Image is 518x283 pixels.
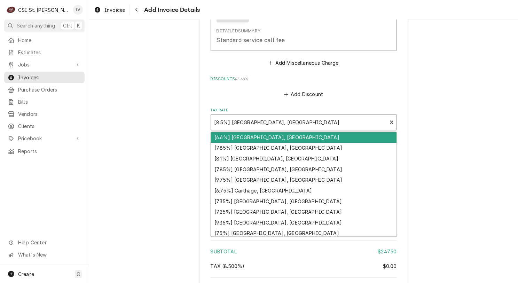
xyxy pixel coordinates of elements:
a: Bills [4,96,85,108]
button: Search anythingCtrlK [4,19,85,32]
a: Invoices [91,4,128,16]
div: C [6,5,16,15]
a: Clients [4,120,85,132]
span: Vendors [18,110,81,118]
span: Bills [18,98,81,105]
span: Add Invoice Details [142,5,200,15]
span: Ctrl [63,22,72,29]
span: Home [18,37,81,44]
div: [7.85%] [GEOGRAPHIC_DATA], [GEOGRAPHIC_DATA] [211,164,397,175]
span: Clients [18,123,81,130]
button: Add Miscellaneous Charge [267,58,340,68]
div: $247.50 [378,248,397,255]
span: K [77,22,80,29]
span: Reports [18,148,81,155]
a: Go to What's New [4,249,85,260]
div: [7.35%] [GEOGRAPHIC_DATA], [GEOGRAPHIC_DATA] [211,196,397,207]
a: Invoices [4,72,85,83]
div: [9.75%] [GEOGRAPHIC_DATA], [GEOGRAPHIC_DATA] [211,174,397,185]
div: Detailed Summary [217,28,260,34]
span: Jobs [18,61,71,68]
span: Subtotal [211,249,237,254]
a: Reports [4,146,85,157]
a: Go to Pricebook [4,133,85,144]
span: Purchase Orders [18,86,81,93]
a: Home [4,34,85,46]
a: Estimates [4,47,85,58]
span: Search anything [17,22,55,29]
div: [7.25%] [GEOGRAPHIC_DATA], [GEOGRAPHIC_DATA] [211,206,397,217]
div: Discounts [211,76,397,99]
span: Pricebook [18,135,71,142]
a: Purchase Orders [4,84,85,95]
div: [7.85%] [GEOGRAPHIC_DATA], [GEOGRAPHIC_DATA] [211,143,397,154]
span: Tax ( 8.500% ) [211,263,245,269]
span: Help Center [18,239,80,246]
div: [6.6%] [GEOGRAPHIC_DATA], [GEOGRAPHIC_DATA] [211,132,397,143]
span: Estimates [18,49,81,56]
a: Vendors [4,108,85,120]
span: What's New [18,251,80,258]
div: [7.5%] [GEOGRAPHIC_DATA], [GEOGRAPHIC_DATA] [211,228,397,239]
div: [8.1%] [GEOGRAPHIC_DATA], [GEOGRAPHIC_DATA] [211,153,397,164]
a: Go to Help Center [4,237,85,248]
label: Discounts [211,76,397,82]
button: Add Discount [283,89,324,99]
div: Standard service call fee [217,36,285,44]
span: Create [18,271,34,277]
div: Subtotal [211,248,397,255]
span: Invoices [18,74,81,81]
div: LV [73,5,83,15]
div: Tax Rate [211,108,397,142]
span: Invoices [104,6,125,14]
div: $0.00 [383,262,397,270]
span: C [77,270,80,278]
label: Tax Rate [211,108,397,113]
div: [6.75%] Carthage, [GEOGRAPHIC_DATA] [211,185,397,196]
div: CSI St. [PERSON_NAME] [18,6,69,14]
div: CSI St. Louis's Avatar [6,5,16,15]
span: ( if any ) [235,77,248,81]
div: [9.35%] [GEOGRAPHIC_DATA], [GEOGRAPHIC_DATA] [211,217,397,228]
a: Go to Jobs [4,59,85,70]
div: Lisa Vestal's Avatar [73,5,83,15]
button: Navigate back [131,4,142,15]
div: Tax [211,262,397,270]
